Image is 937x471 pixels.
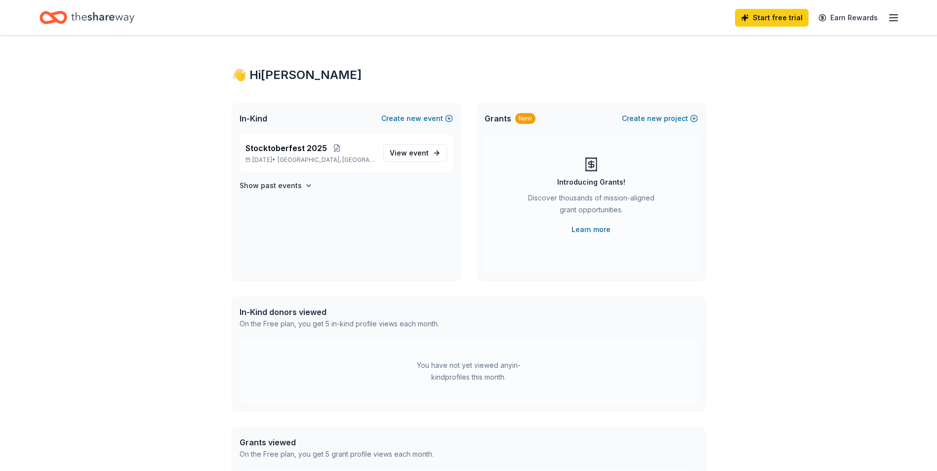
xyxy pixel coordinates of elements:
[240,180,313,192] button: Show past events
[232,67,706,83] div: 👋 Hi [PERSON_NAME]
[515,113,535,124] div: New
[383,144,447,162] a: View event
[407,113,421,124] span: new
[240,448,434,460] div: On the Free plan, you get 5 grant profile views each month.
[240,180,302,192] h4: Show past events
[240,318,439,330] div: On the Free plan, you get 5 in-kind profile views each month.
[647,113,662,124] span: new
[622,113,698,124] button: Createnewproject
[557,176,625,188] div: Introducing Grants!
[381,113,453,124] button: Createnewevent
[524,192,658,220] div: Discover thousands of mission-aligned grant opportunities.
[390,147,429,159] span: View
[40,6,134,29] a: Home
[240,306,439,318] div: In-Kind donors viewed
[735,9,809,27] a: Start free trial
[278,156,375,164] span: [GEOGRAPHIC_DATA], [GEOGRAPHIC_DATA]
[485,113,511,124] span: Grants
[813,9,884,27] a: Earn Rewards
[245,142,327,154] span: Stocktoberfest 2025
[240,436,434,448] div: Grants viewed
[409,149,429,157] span: event
[240,113,267,124] span: In-Kind
[245,156,375,164] p: [DATE] •
[407,359,530,383] div: You have not yet viewed any in-kind profiles this month.
[571,224,611,235] a: Learn more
